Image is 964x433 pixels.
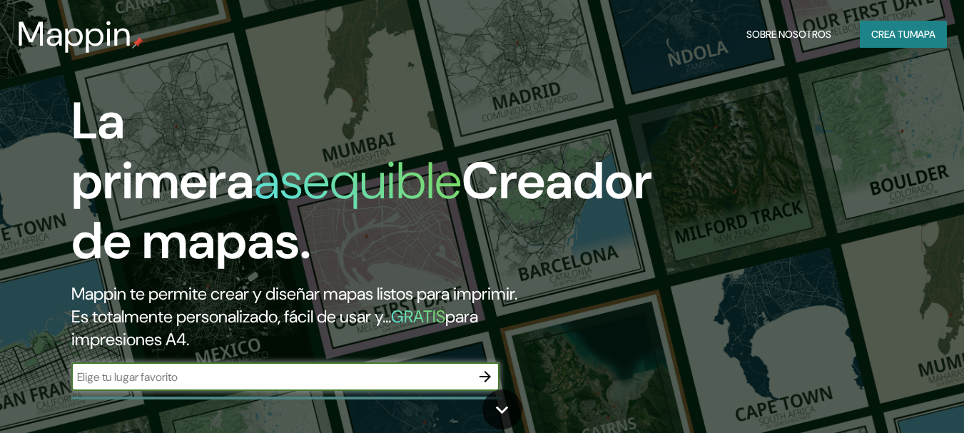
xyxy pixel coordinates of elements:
[71,148,652,274] font: Creador de mapas.
[910,28,935,41] font: mapa
[71,282,517,305] font: Mappin te permite crear y diseñar mapas listos para imprimir.
[132,37,143,49] img: pin de mapeo
[71,369,471,385] input: Elige tu lugar favorito
[837,377,948,417] iframe: Help widget launcher
[71,88,254,214] font: La primera
[860,21,947,48] button: Crea tumapa
[17,11,132,56] font: Mappin
[254,148,462,214] font: asequible
[71,305,478,350] font: para impresiones A4.
[871,28,910,41] font: Crea tu
[391,305,445,327] font: GRATIS
[741,21,837,48] button: Sobre nosotros
[746,28,831,41] font: Sobre nosotros
[71,305,391,327] font: Es totalmente personalizado, fácil de usar y...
